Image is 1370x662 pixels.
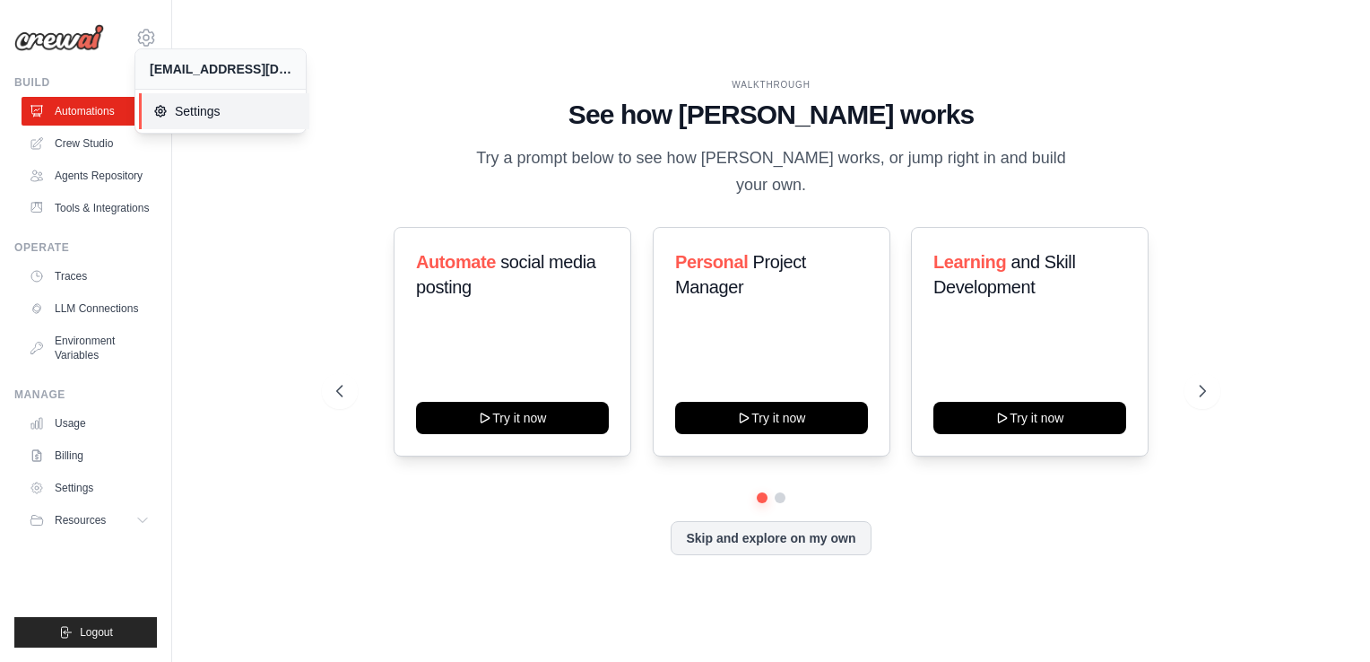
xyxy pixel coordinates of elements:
[55,513,106,527] span: Resources
[22,474,157,502] a: Settings
[14,24,104,51] img: Logo
[22,294,157,323] a: LLM Connections
[933,252,1075,297] span: and Skill Development
[14,388,157,402] div: Manage
[80,625,113,640] span: Logout
[22,409,157,438] a: Usage
[22,441,157,470] a: Billing
[153,102,295,120] span: Settings
[22,129,157,158] a: Crew Studio
[1280,576,1370,662] div: Chatwidget
[675,402,868,434] button: Try it now
[416,252,596,297] span: social media posting
[675,252,806,297] span: Project Manager
[14,617,157,648] button: Logout
[22,161,157,190] a: Agents Repository
[336,78,1206,91] div: WALKTHROUGH
[22,327,157,370] a: Environment Variables
[150,60,291,78] div: [EMAIL_ADDRESS][DOMAIN_NAME]
[22,97,157,126] a: Automations
[416,252,496,272] span: Automate
[22,194,157,222] a: Tools & Integrations
[14,75,157,90] div: Build
[336,99,1206,131] h1: See how [PERSON_NAME] works
[22,506,157,535] button: Resources
[470,145,1072,198] p: Try a prompt below to see how [PERSON_NAME] works, or jump right in and build your own.
[933,402,1126,434] button: Try it now
[14,240,157,255] div: Operate
[416,402,609,434] button: Try it now
[671,521,871,555] button: Skip and explore on my own
[139,93,309,129] a: Settings
[22,262,157,291] a: Traces
[675,252,748,272] span: Personal
[1280,576,1370,662] iframe: Chat Widget
[933,252,1006,272] span: Learning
